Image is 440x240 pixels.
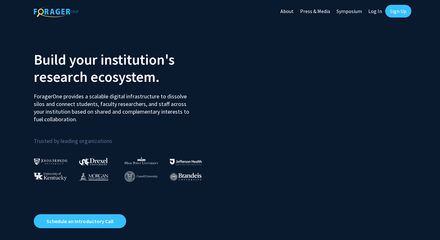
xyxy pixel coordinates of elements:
img: University of Kentucky [34,172,67,181]
img: Thomas Jefferson University [170,159,202,165]
p: ForagerOne provides a scalable digital infrastructure to dissolve silos and connect students, fac... [34,88,194,123]
img: Drexel University [79,158,108,165]
img: ForagerOne Logo [34,6,78,17]
img: Morgan State University [79,172,108,180]
a: Opens in a new tab [34,214,126,228]
h2: Build your institution's research ecosystem. [34,51,215,85]
img: Brandeis University [170,173,202,181]
p: Trusted by leading organizations [34,128,215,146]
a: Sign Up [385,5,411,18]
img: High Point University [125,157,158,164]
img: Johns Hopkins University [34,158,68,165]
img: Cornell University [125,171,158,182]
